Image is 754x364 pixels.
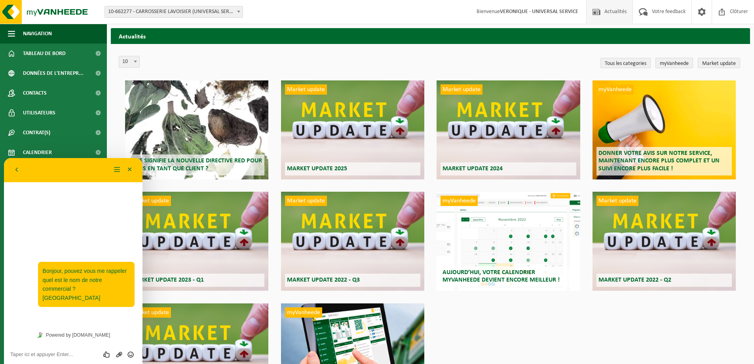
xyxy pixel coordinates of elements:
span: Contrat(s) [23,123,50,143]
span: 10-662277 - CARROSSERIE LAVOISIER (UNIVERSAL SERVICE) - LA MADELEINE [105,6,243,17]
span: Tableau de bord [23,44,66,63]
span: Market update 2024 [443,166,503,172]
span: Données de l'entrepr... [23,63,84,83]
span: 10 [119,56,139,67]
div: Group of buttons [97,192,132,200]
span: myVanheede [596,84,634,95]
h2: Actualités [111,28,750,44]
a: Market update Market update 2022 - Q2 [593,192,736,291]
a: Tous les categories [600,58,651,68]
span: myVanheede [441,196,478,206]
a: Powered by [DOMAIN_NAME] [30,172,109,182]
span: Que signifie la nouvelle directive RED pour vous en tant que client ? [131,158,262,172]
iframe: chat widget [4,158,142,364]
a: Market update Market update 2024 [437,80,580,179]
a: myVanheede Donner votre avis sur notre service, maintenant encore plus complet et un suivi encore... [593,80,736,179]
span: Market update 2025 [287,166,347,172]
span: Market update [285,84,327,95]
span: 10 [119,56,140,68]
a: myVanheede Aujourd’hui, votre calendrier myVanheede devient encore meilleur ! [437,192,580,291]
span: Market update 2022 - Q2 [598,277,671,283]
a: Market update Market update 2025 [281,80,424,179]
span: Market update [441,84,482,95]
button: Insérer émoticône [121,192,132,200]
div: Évaluez cette conversation [97,192,110,200]
strong: VERONIQUE - UNIVERSAL SERVICE [500,9,578,15]
span: Utilisateurs [23,103,55,123]
img: Tawky_16x16.svg [33,174,39,180]
span: myVanheede [285,307,322,318]
span: Market update [285,196,327,206]
span: Contacts [23,83,47,103]
span: Navigation [23,24,52,44]
a: Market update [698,58,740,68]
span: Aujourd’hui, votre calendrier myVanheede devient encore meilleur ! [443,269,560,283]
span: Market update 2023 - Q1 [131,277,204,283]
span: Calendrier [23,143,52,162]
a: myVanheede [655,58,693,68]
span: Market update [129,307,171,318]
button: Envoyer un fichier [109,192,121,200]
span: Market update 2022 - Q3 [287,277,360,283]
span: 10-662277 - CARROSSERIE LAVOISIER (UNIVERSAL SERVICE) - LA MADELEINE [104,6,243,18]
span: Market update [129,196,171,206]
span: Donner votre avis sur notre service, maintenant encore plus complet et un suivi encore plus facile ! [598,150,720,172]
a: Que signifie la nouvelle directive RED pour vous en tant que client ? [125,80,268,179]
span: Market update [596,196,638,206]
a: Market update Market update 2023 - Q1 [125,192,268,291]
a: Market update Market update 2022 - Q3 [281,192,424,291]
